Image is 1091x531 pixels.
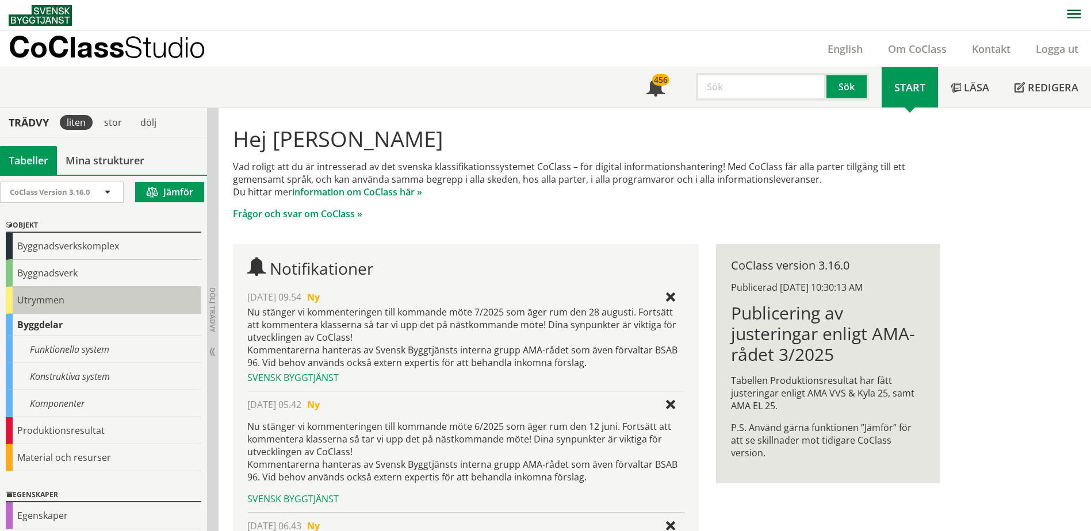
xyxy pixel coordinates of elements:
p: Tabellen Produktionsresultat har fått justeringar enligt AMA VVS & Kyla 25, samt AMA EL 25. [731,374,925,412]
div: Funktionella system [6,336,201,363]
div: Utrymmen [6,287,201,314]
span: CoClass Version 3.16.0 [10,187,90,197]
a: Start [882,67,938,107]
p: CoClass [9,40,205,53]
a: Mina strukturer [57,146,153,175]
a: English [815,42,875,56]
div: Egenskaper [6,488,201,502]
button: Sök [826,73,869,101]
div: liten [60,115,93,130]
div: 456 [652,74,669,86]
span: Ny [307,291,320,303]
p: Vad roligt att du är intresserad av det svenska klassifikationssystemet CoClass – för digital inf... [233,160,940,198]
span: [DATE] 05.42 [247,398,301,411]
div: Svensk Byggtjänst [247,492,684,505]
span: Dölj trädvy [208,287,217,332]
div: CoClass version 3.16.0 [731,259,925,272]
span: Studio [124,30,205,64]
span: Notifikationer [646,79,665,98]
p: Nu stänger vi kommenteringen till kommande möte 6/2025 som äger rum den 12 juni. Fortsätt att kom... [247,420,684,483]
div: Egenskaper [6,502,201,529]
a: 456 [634,67,677,107]
a: CoClassStudio [9,31,230,67]
div: Byggnadsverk [6,260,201,287]
a: Redigera [1002,67,1091,107]
img: Svensk Byggtjänst [9,5,72,26]
div: Produktionsresultat [6,417,201,444]
span: Start [894,80,925,94]
span: Redigera [1028,80,1078,94]
a: Kontakt [959,42,1023,56]
a: Logga ut [1023,42,1091,56]
h1: Hej [PERSON_NAME] [233,126,940,151]
a: Om CoClass [875,42,959,56]
span: [DATE] 09.54 [247,291,301,303]
div: Byggnadsverkskomplex [6,233,201,260]
div: stor [97,115,129,130]
button: Jämför [135,182,204,202]
div: Komponenter [6,390,201,417]
div: Byggdelar [6,314,201,336]
h1: Publicering av justeringar enligt AMA-rådet 3/2025 [731,303,925,365]
a: Frågor och svar om CoClass » [233,207,362,220]
div: Nu stänger vi kommenteringen till kommande möte 7/2025 som äger rum den 28 augusti. Fortsätt att ... [247,306,684,369]
a: information om CoClass här » [292,186,422,198]
span: Notifikationer [270,257,373,279]
p: P.S. Använd gärna funktionen ”Jämför” för att se skillnader mot tidigare CoClass version. [731,421,925,459]
input: Sök [696,73,826,101]
span: Ny [307,398,320,411]
div: dölj [133,115,163,130]
div: Material och resurser [6,444,201,471]
span: Läsa [964,80,989,94]
div: Objekt [6,219,201,233]
div: Svensk Byggtjänst [247,371,684,384]
div: Publicerad [DATE] 10:30:13 AM [731,281,925,294]
div: Trädvy [2,116,55,129]
div: Konstruktiva system [6,363,201,390]
a: Läsa [938,67,1002,107]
